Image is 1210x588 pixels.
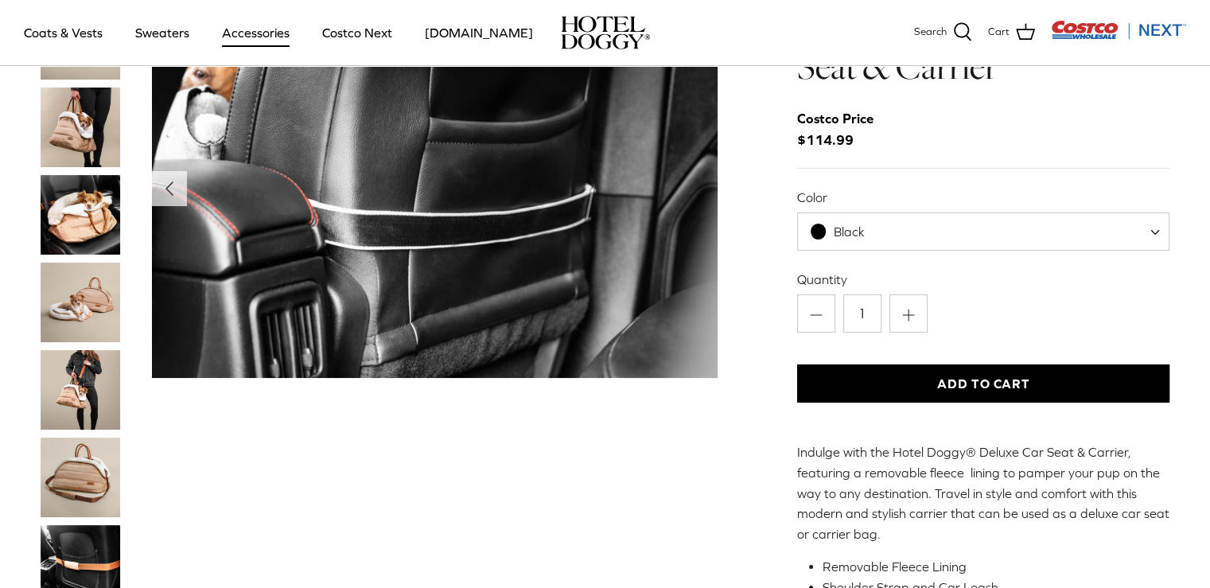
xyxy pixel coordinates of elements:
[10,6,117,60] a: Coats & Vests
[797,108,873,130] div: Costco Price
[797,442,1170,544] p: Indulge with the Hotel Doggy® Deluxe Car Seat & Carrier, featuring a removable fleece lining to p...
[834,224,865,239] span: Black
[561,16,650,49] img: hoteldoggycom
[797,271,1170,288] label: Quantity
[121,6,204,60] a: Sweaters
[914,24,947,41] span: Search
[41,350,120,430] a: Thumbnail Link
[798,224,897,240] span: Black
[41,88,120,167] a: Thumbnail Link
[308,6,407,60] a: Costco Next
[561,16,650,49] a: hoteldoggy.com hoteldoggycom
[410,6,547,60] a: [DOMAIN_NAME]
[914,22,972,43] a: Search
[797,189,1170,206] label: Color
[208,6,304,60] a: Accessories
[797,108,889,151] span: $114.99
[797,364,1170,403] button: Add to Cart
[152,171,187,206] button: Previous
[41,175,120,255] img: small dog in a tan dog carrier on a black seat in the car
[843,294,881,333] input: Quantity
[41,438,120,517] a: Thumbnail Link
[988,22,1035,43] a: Cart
[1051,30,1186,42] a: Visit Costco Next
[988,24,1010,41] span: Cart
[41,175,120,255] a: Thumbnail Link
[797,212,1170,251] span: Black
[41,263,120,342] a: Thumbnail Link
[823,557,1157,578] li: Removable Fleece Lining
[1051,20,1186,40] img: Costco Next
